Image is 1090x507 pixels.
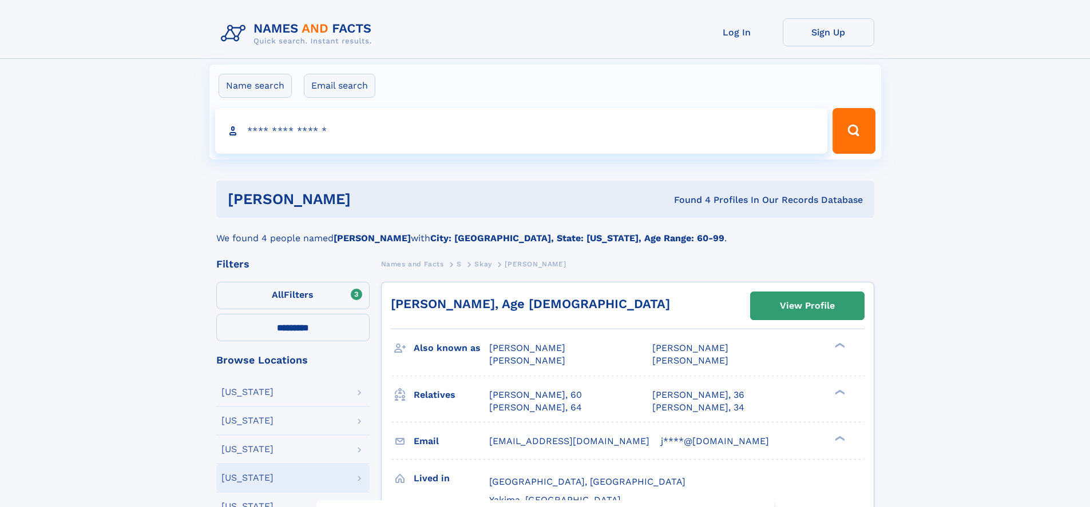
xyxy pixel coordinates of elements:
[216,218,874,245] div: We found 4 people named with .
[381,257,444,271] a: Names and Facts
[833,108,875,154] button: Search Button
[489,355,565,366] span: [PERSON_NAME]
[489,389,582,401] a: [PERSON_NAME], 60
[652,389,744,401] a: [PERSON_NAME], 36
[221,388,274,397] div: [US_STATE]
[221,416,274,425] div: [US_STATE]
[832,388,846,396] div: ❯
[489,494,621,505] span: Yakima, [GEOGRAPHIC_DATA]
[334,233,411,243] b: [PERSON_NAME]
[216,18,381,49] img: Logo Names and Facts
[414,385,489,405] h3: Relatives
[414,338,489,358] h3: Also known as
[414,469,489,488] h3: Lived in
[457,260,462,268] span: S
[489,476,685,487] span: [GEOGRAPHIC_DATA], [GEOGRAPHIC_DATA]
[652,355,728,366] span: [PERSON_NAME]
[228,192,513,206] h1: [PERSON_NAME]
[219,74,292,98] label: Name search
[691,18,783,46] a: Log In
[430,233,724,243] b: City: [GEOGRAPHIC_DATA], State: [US_STATE], Age Range: 60-99
[751,292,864,320] a: View Profile
[221,445,274,454] div: [US_STATE]
[414,432,489,451] h3: Email
[215,108,828,154] input: search input
[489,342,565,353] span: [PERSON_NAME]
[216,355,370,365] div: Browse Locations
[216,282,370,309] label: Filters
[216,259,370,269] div: Filters
[391,297,670,311] a: [PERSON_NAME], Age [DEMOGRAPHIC_DATA]
[489,436,649,446] span: [EMAIL_ADDRESS][DOMAIN_NAME]
[304,74,375,98] label: Email search
[457,257,462,271] a: S
[832,342,846,349] div: ❯
[489,401,582,414] a: [PERSON_NAME], 64
[652,401,744,414] a: [PERSON_NAME], 34
[272,289,284,300] span: All
[783,18,874,46] a: Sign Up
[512,194,863,206] div: Found 4 Profiles In Our Records Database
[780,293,835,319] div: View Profile
[221,473,274,482] div: [US_STATE]
[474,257,492,271] a: Skay
[474,260,492,268] span: Skay
[652,342,728,353] span: [PERSON_NAME]
[505,260,566,268] span: [PERSON_NAME]
[832,434,846,442] div: ❯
